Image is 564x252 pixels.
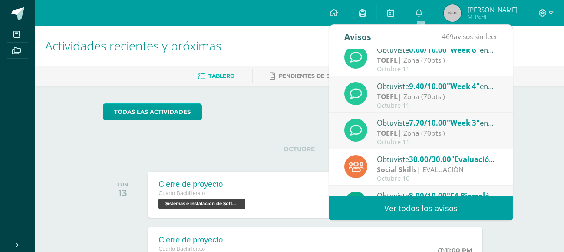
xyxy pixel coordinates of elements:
span: OCTUBRE [270,145,329,153]
div: Obtuviste en [377,153,498,165]
div: Obtuviste en [377,190,498,201]
span: "Week 4" [447,81,480,91]
span: "F4 Biomoléculas - Lípidosorio" [447,191,557,201]
div: | Zona (70pts.) [377,128,498,138]
strong: Social Skills [377,165,417,174]
div: | EVALUACIÓN [377,165,498,175]
span: 469 [442,32,454,41]
a: Tablero [198,69,235,83]
img: 45x45 [444,4,461,22]
span: 9.40/10.00 [409,81,447,91]
div: Avisos [344,25,371,49]
div: Obtuviste en [377,80,498,92]
div: Obtuviste en [377,44,498,55]
span: "Week 3" [447,118,480,128]
span: Tablero [209,73,235,79]
div: Octubre 11 [377,66,498,73]
div: 13 [117,188,128,198]
span: Sistemas e Instalación de Software 'B' [158,199,245,209]
div: LUN [117,182,128,188]
strong: TOEFL [377,92,398,101]
span: Actividades recientes y próximas [45,37,221,54]
div: Cierre de proyecto [158,180,247,189]
div: Octubre 10 [377,175,498,182]
span: 7.70/10.00 [409,118,447,128]
span: 30.00/30.00 [409,154,451,164]
div: Octubre 11 [377,102,498,109]
a: todas las Actividades [103,103,202,120]
span: [PERSON_NAME] [468,5,518,14]
div: Cierre de proyecto [158,235,223,245]
span: "Evaluación" [451,154,497,164]
span: Pendientes de entrega [279,73,353,79]
div: Octubre 11 [377,139,498,146]
span: Cuarto Bachillerato [158,246,205,252]
a: Pendientes de entrega [270,69,353,83]
span: Cuarto Bachillerato [158,190,205,196]
span: Mi Perfil [468,13,518,20]
div: Obtuviste en [377,117,498,128]
a: Ver todos los avisos [329,196,513,220]
span: 0.00/10.00 [409,45,447,55]
div: | Zona (70pts.) [377,92,498,102]
span: "Week 6" [447,45,480,55]
strong: TOEFL [377,128,398,138]
div: | Zona (70pts.) [377,55,498,65]
strong: TOEFL [377,55,398,65]
span: avisos sin leer [442,32,498,41]
span: 8.00/10.00 [409,191,447,201]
